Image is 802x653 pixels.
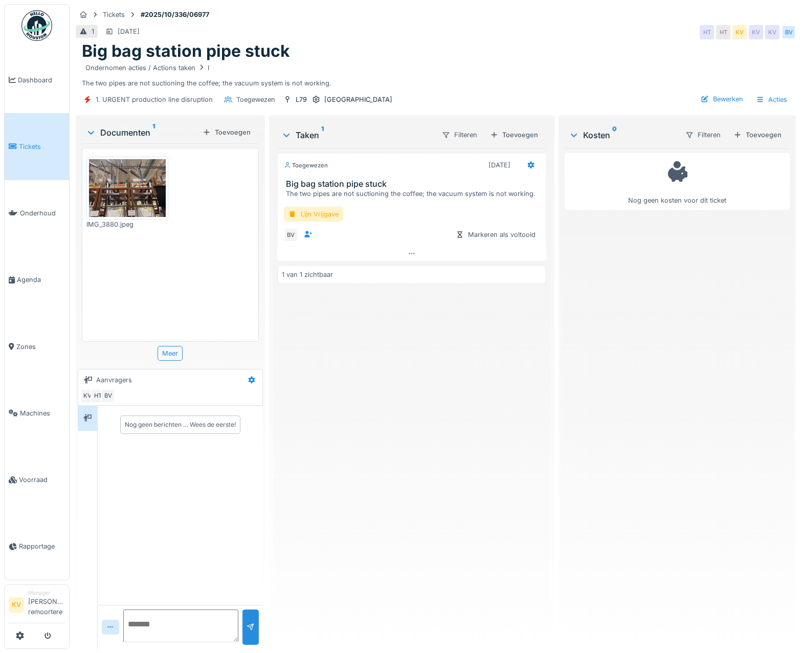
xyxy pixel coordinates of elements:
[16,342,65,352] span: Zones
[96,375,132,385] div: Aanvragers
[571,158,783,205] div: Nog geen kosten voor dit ticket
[96,95,213,104] div: 1. URGENT production line disruption
[236,95,275,104] div: Toegewezen
[158,346,183,361] div: Meer
[19,475,65,485] span: Voorraad
[700,25,714,39] div: HT
[103,10,125,19] div: Tickets
[729,128,786,142] div: Toevoegen
[5,247,69,313] a: Agenda
[765,25,779,39] div: KV
[286,189,542,199] div: The two pipes are not suctioning the coffee; the vacuum system is not working.
[20,408,65,418] span: Machines
[296,95,307,104] div: L79
[86,220,168,229] div: IMG_3880.jpeg
[782,25,796,39] div: BV
[101,389,115,403] div: BV
[488,160,510,170] div: [DATE]
[5,180,69,247] a: Onderhoud
[91,389,105,403] div: HT
[751,92,792,107] div: Acties
[82,61,790,88] div: The two pipes are not suctioning the coffee; the vacuum system is not working.
[612,129,617,141] sup: 0
[5,513,69,580] a: Rapportage
[286,179,542,189] h3: Big bag station pipe stuck
[80,389,95,403] div: KV
[19,142,65,151] span: Tickets
[5,447,69,513] a: Voorraad
[5,113,69,180] a: Tickets
[137,10,213,19] strong: #2025/10/336/06977
[152,126,155,139] sup: 1
[284,228,298,242] div: BV
[281,129,433,141] div: Taken
[92,27,94,36] div: 1
[118,27,140,36] div: [DATE]
[749,25,763,39] div: KV
[697,92,747,106] div: Bewerken
[284,161,328,170] div: Toegewezen
[452,228,540,242] div: Markeren als voltooid
[19,541,65,551] span: Rapportage
[198,125,255,139] div: Toevoegen
[9,589,65,623] a: KV Manager[PERSON_NAME] remoortere
[569,129,677,141] div: Kosten
[486,128,542,142] div: Toevoegen
[284,207,343,222] div: Lijn Vrijgave
[18,75,65,85] span: Dashboard
[21,10,52,41] img: Badge_color-CXgf-gQk.svg
[82,41,290,61] h1: Big bag station pipe stuck
[324,95,392,104] div: [GEOGRAPHIC_DATA]
[5,313,69,380] a: Zones
[86,126,198,139] div: Documenten
[716,25,730,39] div: HT
[5,380,69,446] a: Machines
[125,420,236,429] div: Nog geen berichten … Wees de eerste!
[437,127,482,142] div: Filteren
[28,589,65,621] li: [PERSON_NAME] remoortere
[5,47,69,113] a: Dashboard
[681,127,725,142] div: Filteren
[20,208,65,218] span: Onderhoud
[89,159,166,216] img: 05nncs9zrkllbs2vjbxh7bp5um1q
[85,63,209,73] div: Ondernomen acties / Actions taken I
[321,129,324,141] sup: 1
[732,25,747,39] div: KV
[28,589,65,597] div: Manager
[282,270,333,279] div: 1 van 1 zichtbaar
[9,597,24,613] li: KV
[17,275,65,285] span: Agenda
